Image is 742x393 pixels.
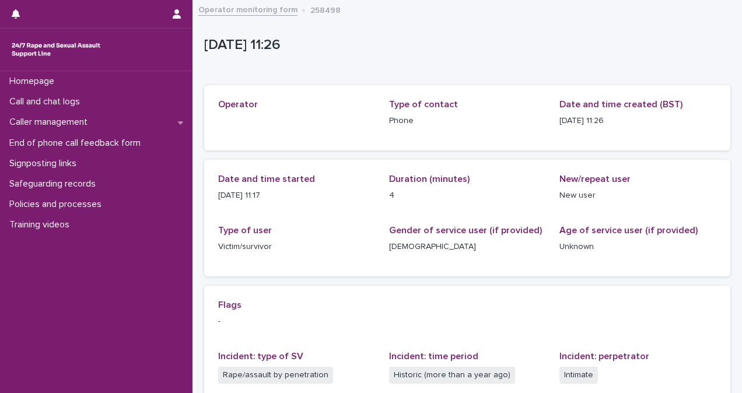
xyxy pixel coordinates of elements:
p: Unknown [559,241,716,253]
p: 258498 [310,3,341,16]
p: - [218,315,716,328]
a: Operator monitoring form [198,2,297,16]
p: [DATE] 11:26 [559,115,716,127]
span: Type of contact [389,100,458,109]
p: [DATE] 11:17 [218,190,375,202]
span: Historic (more than a year ago) [389,367,515,384]
p: [DATE] 11:26 [204,37,726,54]
span: Duration (minutes) [389,174,470,184]
p: Caller management [5,117,97,128]
p: Signposting links [5,158,86,169]
p: New user [559,190,716,202]
p: Training videos [5,219,79,230]
span: Rape/assault by penetration [218,367,333,384]
p: [DEMOGRAPHIC_DATA] [389,241,546,253]
p: Phone [389,115,546,127]
span: Flags [218,300,242,310]
span: Intimate [559,367,598,384]
span: Date and time started [218,174,315,184]
p: Homepage [5,76,64,87]
p: Call and chat logs [5,96,89,107]
p: Safeguarding records [5,178,105,190]
span: New/repeat user [559,174,631,184]
span: Type of user [218,226,272,235]
span: Age of service user (if provided) [559,226,698,235]
span: Incident: perpetrator [559,352,649,361]
span: Date and time created (BST) [559,100,682,109]
img: rhQMoQhaT3yELyF149Cw [9,38,103,61]
p: Victim/survivor [218,241,375,253]
p: End of phone call feedback form [5,138,150,149]
p: Policies and processes [5,199,111,210]
span: Incident: time period [389,352,478,361]
span: Incident: type of SV [218,352,303,361]
p: 4 [389,190,546,202]
span: Operator [218,100,258,109]
span: Gender of service user (if provided) [389,226,542,235]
